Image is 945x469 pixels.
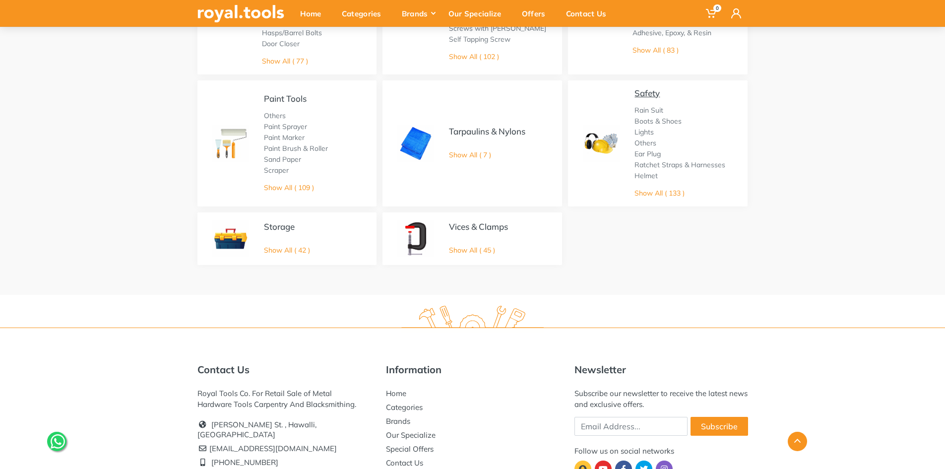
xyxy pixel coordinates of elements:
[386,416,410,426] a: Brands
[583,125,620,162] img: Royal - Safety
[634,88,660,98] a: Safety
[634,128,654,136] a: Lights
[449,246,495,255] a: Show All ( 45 )
[386,458,423,468] a: Contact Us
[713,4,721,12] span: 0
[634,171,658,180] a: Helmet
[264,155,301,164] a: Sand Paper
[515,3,559,24] div: Offers
[264,246,310,255] a: Show All ( 42 )
[632,28,711,37] a: Adhesive, Epoxy, & Resin
[264,111,286,120] a: Others
[264,122,307,131] a: Paint Sprayer
[634,117,682,126] a: Boots & Shoes
[574,364,748,376] h5: Newsletter
[264,144,328,153] a: Paint Brush & Roller
[632,46,679,55] a: Show All ( 83 )
[262,39,300,48] a: Door Closer
[559,3,620,24] div: Contact Us
[397,220,434,257] img: Royal - Vices & Clamps
[264,183,314,192] a: Show All ( 109 )
[691,417,748,436] button: Subscribe
[264,221,295,232] a: Storage
[386,364,560,376] h5: Information
[395,3,441,24] div: Brands
[386,430,436,440] a: Our Specialize
[449,35,510,44] a: Self Tapping Screw
[211,458,278,467] a: [PHONE_NUMBER]
[634,189,685,198] a: Show All ( 133 )
[401,306,544,333] img: royal.tools Logo
[634,149,661,158] a: Ear Plug
[449,24,546,33] a: Screws with [PERSON_NAME]
[634,106,663,115] a: Rain Suit
[386,389,406,398] a: Home
[574,446,748,457] div: Follow us on social networks
[441,3,515,24] div: Our Specialize
[634,160,725,169] a: Ratchet Straps & Harnesses
[397,125,434,162] img: Royal - Tarpaulins & Nylons
[449,52,499,61] a: Show All ( 102 )
[449,126,525,136] a: Tarpaulins & Nylons
[197,364,371,376] h5: Contact Us
[449,221,508,232] a: Vices & Clamps
[262,28,322,37] a: Hasps/Barrel Bolts
[212,220,249,257] img: Royal - Storage
[262,57,308,66] a: Show All ( 77 )
[212,125,249,162] img: Royal - Paint Tools
[386,402,423,412] a: Categories
[264,166,289,175] a: Scraper
[264,93,307,104] a: Paint Tools
[574,388,748,410] div: Subscribe our newsletter to receive the latest news and exclusive offers.
[634,138,656,147] a: Others
[264,133,305,142] a: Paint Marker
[574,417,688,436] input: Email Address...
[197,5,284,22] img: royal.tools Logo
[449,150,491,159] a: Show All ( 7 )
[335,3,395,24] div: Categories
[197,420,316,439] a: [PERSON_NAME] St. , Hawalli, [GEOGRAPHIC_DATA]
[293,3,335,24] div: Home
[197,388,371,410] div: Royal Tools Co. For Retail Sale of Metal Hardware Tools Carpentry And Blacksmithing.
